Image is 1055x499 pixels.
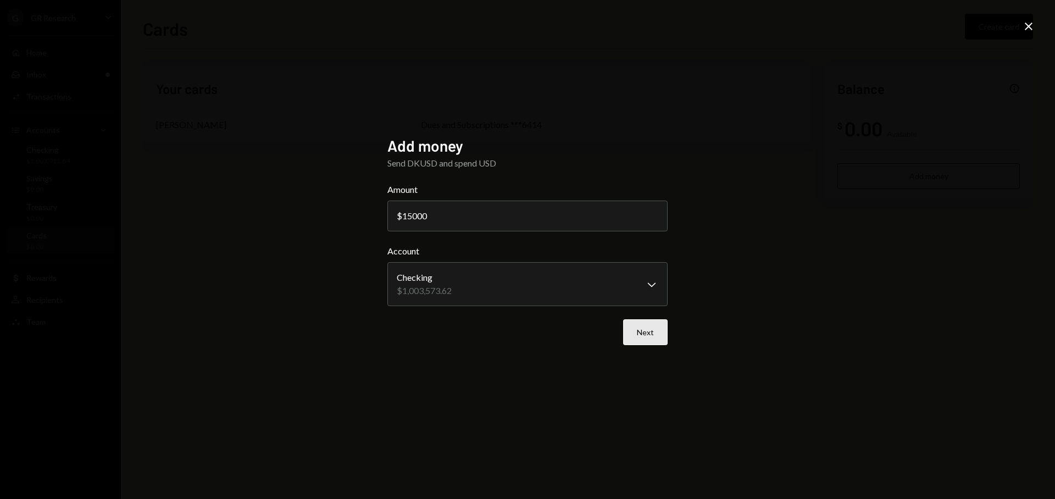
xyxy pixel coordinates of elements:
input: 0.00 [387,201,668,231]
label: Account [387,245,668,258]
h2: Add money [387,135,668,157]
button: Account [387,262,668,306]
button: Next [623,319,668,345]
label: Amount [387,183,668,196]
div: $ [397,210,402,221]
div: Send DKUSD and spend USD [387,157,668,170]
